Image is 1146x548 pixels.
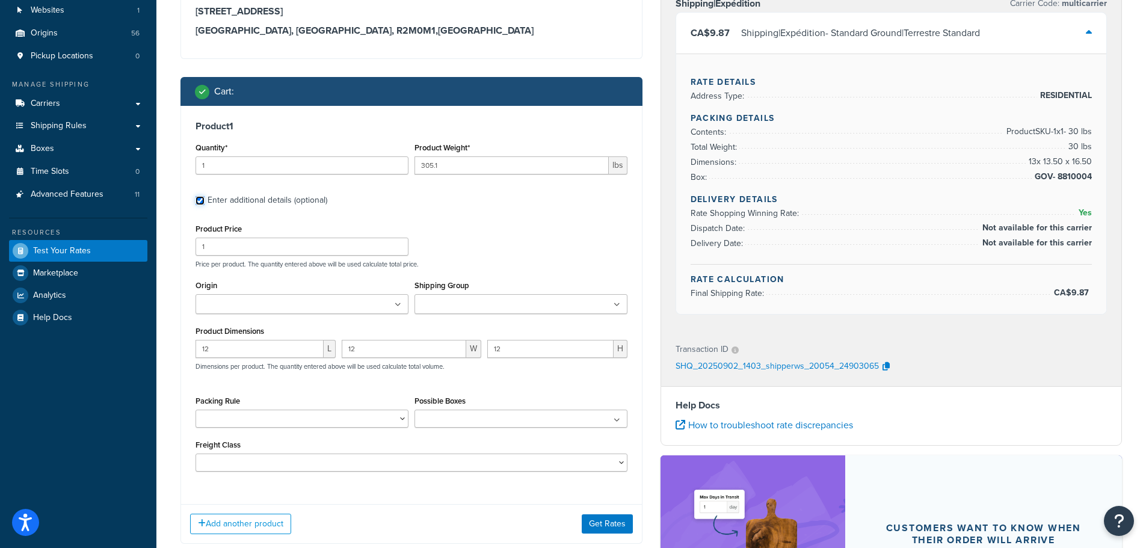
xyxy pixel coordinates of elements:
li: Advanced Features [9,183,147,206]
span: Dimensions: [691,156,739,168]
label: Possible Boxes [414,396,466,405]
p: SHQ_20250902_1403_shipperws_20054_24903065 [676,358,879,376]
div: Customers want to know when their order will arrive [874,522,1094,546]
input: 0.00 [414,156,609,174]
span: CA$9.87 [691,26,730,40]
span: Pickup Locations [31,51,93,61]
span: Yes [1076,206,1092,220]
span: Not available for this carrier [979,236,1092,250]
div: Manage Shipping [9,79,147,90]
h4: Rate Calculation [691,273,1092,286]
button: Add another product [190,514,291,534]
input: 0.0 [196,156,408,174]
a: Advanced Features11 [9,183,147,206]
a: Time Slots0 [9,161,147,183]
li: Origins [9,22,147,45]
span: Rate Shopping Winning Rate: [691,207,802,220]
p: Dimensions per product. The quantity entered above will be used calculate total volume. [193,362,445,371]
li: Time Slots [9,161,147,183]
a: Pickup Locations0 [9,45,147,67]
label: Freight Class [196,440,241,449]
label: Product Price [196,224,242,233]
span: Shipping Rules [31,121,87,131]
span: Time Slots [31,167,69,177]
div: Shipping|Expédition - Standard Ground|Terrestre Standard [741,25,980,42]
label: Origin [196,281,217,290]
label: Packing Rule [196,396,240,405]
span: Boxes [31,144,54,154]
span: Advanced Features [31,189,103,200]
div: Resources [9,227,147,238]
h3: Product 1 [196,120,627,132]
button: Open Resource Center [1104,506,1134,536]
span: 1 [137,5,140,16]
a: Test Your Rates [9,240,147,262]
span: Address Type: [691,90,747,102]
p: Transaction ID [676,341,729,358]
span: Websites [31,5,64,16]
h4: Packing Details [691,112,1092,125]
a: Marketplace [9,262,147,284]
div: Enter additional details (optional) [208,192,327,209]
span: Marketplace [33,268,78,279]
a: Shipping Rules [9,115,147,137]
span: W [466,340,481,358]
span: lbs [609,156,627,174]
span: Total Weight: [691,141,740,153]
span: L [324,340,336,358]
span: Dispatch Date: [691,222,748,235]
span: Box: [691,171,710,183]
p: Price per product. The quantity entered above will be used calculate total price. [193,260,630,268]
label: Quantity* [196,143,227,152]
span: 11 [135,189,140,200]
h4: Help Docs [676,398,1107,413]
h3: [GEOGRAPHIC_DATA], [GEOGRAPHIC_DATA], R2M0M1 , [GEOGRAPHIC_DATA] [196,25,627,37]
span: RESIDENTIAL [1037,88,1092,103]
span: Delivery Date: [691,237,746,250]
a: How to troubleshoot rate discrepancies [676,418,853,432]
span: Final Shipping Rate: [691,287,767,300]
h2: Cart : [214,86,234,97]
h4: Rate Details [691,76,1092,88]
span: 13 x 13.50 x 16.50 [1026,155,1092,169]
a: Analytics [9,285,147,306]
h3: [STREET_ADDRESS] [196,5,627,17]
span: CA$9.87 [1054,286,1092,299]
span: Not available for this carrier [979,221,1092,235]
li: Pickup Locations [9,45,147,67]
span: Product SKU-1 x 1 - 30 lbs [1003,125,1092,139]
span: H [614,340,627,358]
span: 56 [131,28,140,38]
label: Product Weight* [414,143,470,152]
label: Shipping Group [414,281,469,290]
span: 30 lbs [1065,140,1092,154]
label: Product Dimensions [196,327,264,336]
input: Enter additional details (optional) [196,196,205,205]
span: Help Docs [33,313,72,323]
span: Carriers [31,99,60,109]
a: Origins56 [9,22,147,45]
a: Help Docs [9,307,147,328]
span: Analytics [33,291,66,301]
span: Origins [31,28,58,38]
span: 0 [135,51,140,61]
a: Carriers [9,93,147,115]
span: Test Your Rates [33,246,91,256]
h4: Delivery Details [691,193,1092,206]
span: GOV- 8810004 [1032,170,1092,184]
span: Contents: [691,126,729,138]
a: Boxes [9,138,147,160]
button: Get Rates [582,514,633,534]
span: 0 [135,167,140,177]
